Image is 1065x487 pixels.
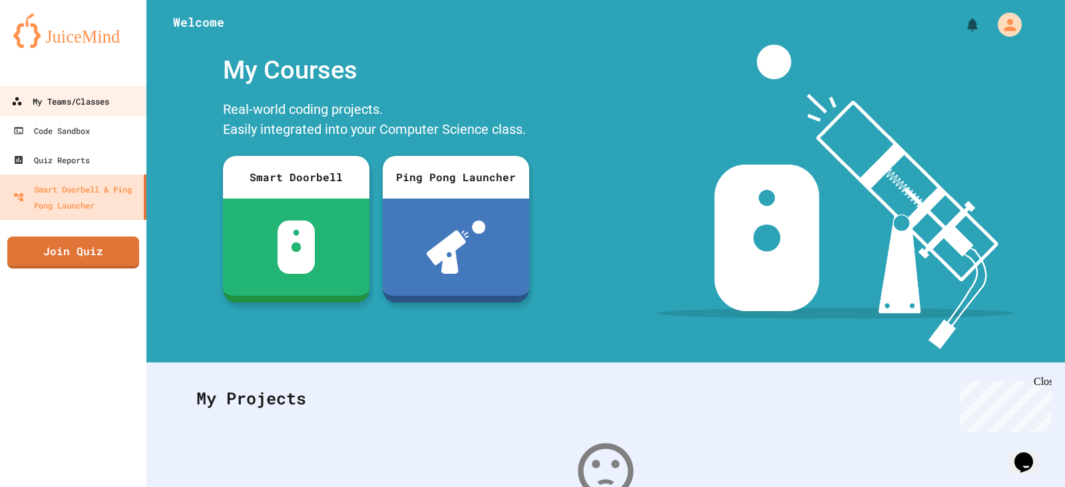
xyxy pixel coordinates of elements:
div: Real-world coding projects. Easily integrated into your Computer Science class. [216,96,536,146]
img: sdb-white.svg [278,221,316,274]
div: My Teams/Classes [11,93,109,110]
div: Smart Doorbell & Ping Pong Launcher [13,181,138,213]
iframe: chat widget [1009,434,1052,474]
div: My Projects [183,372,1028,424]
iframe: chat widget [955,376,1052,432]
a: Join Quiz [7,237,139,268]
div: Chat with us now!Close [5,5,92,85]
img: banner-image-my-projects.png [657,45,1014,349]
div: My Notifications [940,13,984,36]
div: My Courses [216,45,536,96]
div: Quiz Reports [13,152,90,168]
div: Ping Pong Launcher [383,156,529,199]
div: Smart Doorbell [223,156,369,199]
div: Code Sandbox [13,123,90,139]
img: ppl-with-ball.png [427,221,486,274]
img: logo-orange.svg [13,13,133,48]
div: My Account [984,9,1025,40]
